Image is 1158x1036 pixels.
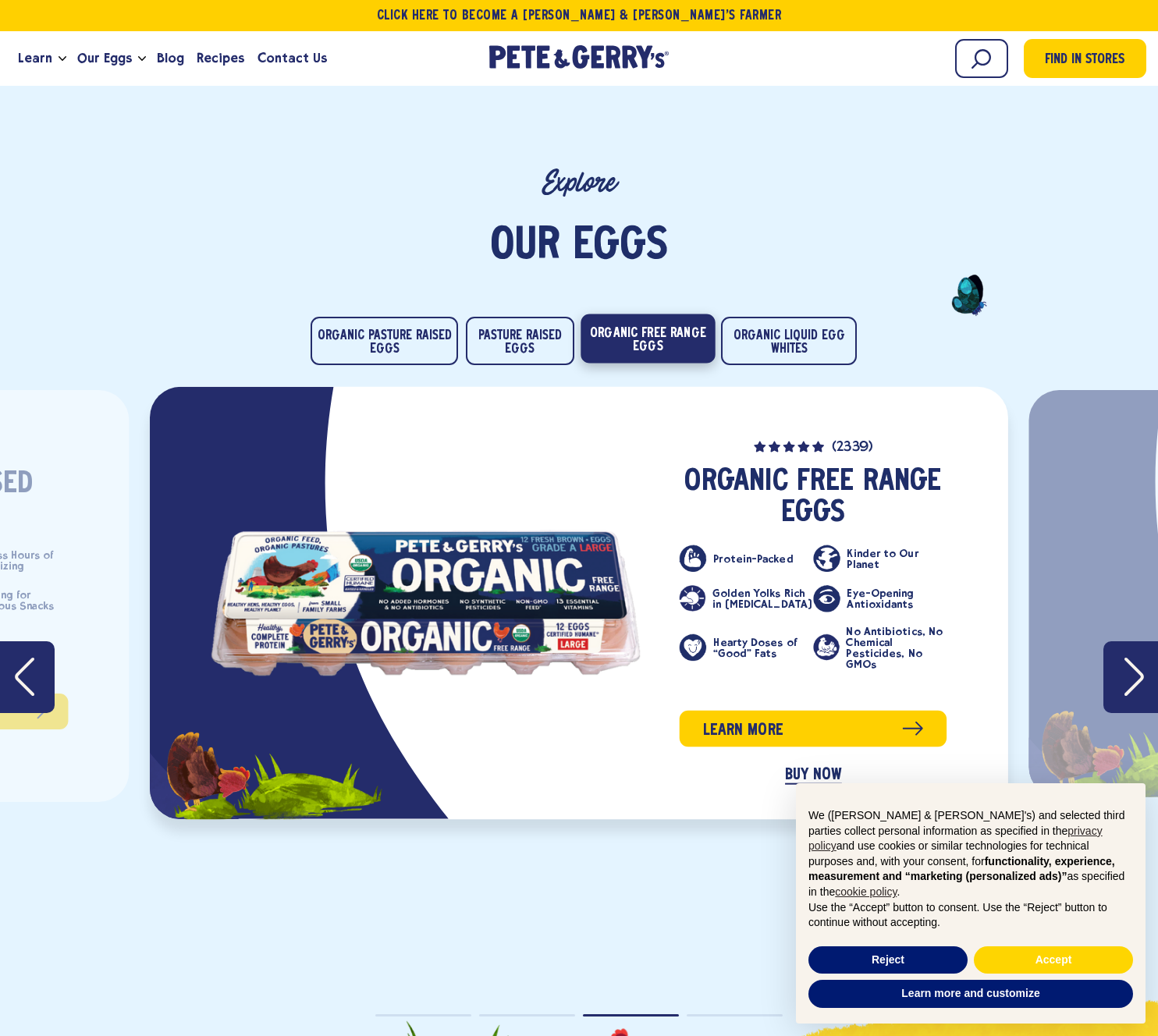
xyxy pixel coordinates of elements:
[151,37,190,80] a: Blog
[813,586,947,612] li: Eye-Opening Antioxidants
[680,626,813,670] li: Hearty Doses of “Good” Fats
[808,980,1133,1008] button: Learn more and customize
[955,39,1008,78] input: Search
[12,37,59,80] a: Learn
[680,711,947,747] a: Learn more
[154,390,1003,818] div: slide 3 of 4
[77,48,132,68] span: Our Eggs
[783,771,1158,1036] div: Notice
[703,718,783,743] span: Learn more
[59,56,66,62] button: Open the dropdown menu for Learn
[490,223,560,270] span: Our
[680,467,947,530] h3: Organic Free Range Eggs
[813,626,947,670] li: No Antibiotics, No Chemical Pesticides, No GMOs
[258,48,327,68] span: Contact Us
[157,48,184,68] span: Blog
[680,586,813,612] li: Golden Yolks Rich in [MEDICAL_DATA]
[832,442,873,456] span: (2339)
[680,438,947,456] a: (2339)
[18,48,52,68] span: Learn
[375,1014,471,1016] button: Page dot 1
[581,314,715,364] button: Organic Free Range Eggs
[466,317,574,365] button: Pasture Raised Eggs
[197,48,244,68] span: Recipes
[808,808,1133,900] p: We ([PERSON_NAME] & [PERSON_NAME]'s) and selected third parties collect personal information as s...
[311,317,458,365] button: Organic Pasture Raised Eggs
[138,56,146,62] button: Open the dropdown menu for Our Eggs
[785,767,842,785] a: BUY NOW
[71,37,138,80] a: Our Eggs
[190,37,250,80] a: Recipes
[721,317,857,365] button: Organic Liquid Egg Whites
[808,900,1133,931] p: Use the “Accept” button to consent. Use the “Reject” button to continue without accepting.
[680,545,813,572] li: Protein-Packed
[479,1014,575,1016] button: Page dot 2
[1045,50,1124,71] span: Find in Stores
[583,1014,679,1016] button: Page dot 3
[1024,39,1146,78] a: Find in Stores
[808,946,968,974] button: Reject
[835,885,897,898] a: cookie policy
[97,166,1062,200] h2: Explore
[1103,641,1158,713] button: Next
[813,545,947,572] li: Kinder to Our Planet
[573,223,668,270] span: Eggs
[687,1014,783,1016] button: Page dot 4
[974,946,1133,974] button: Accept
[251,37,333,80] a: Contact Us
